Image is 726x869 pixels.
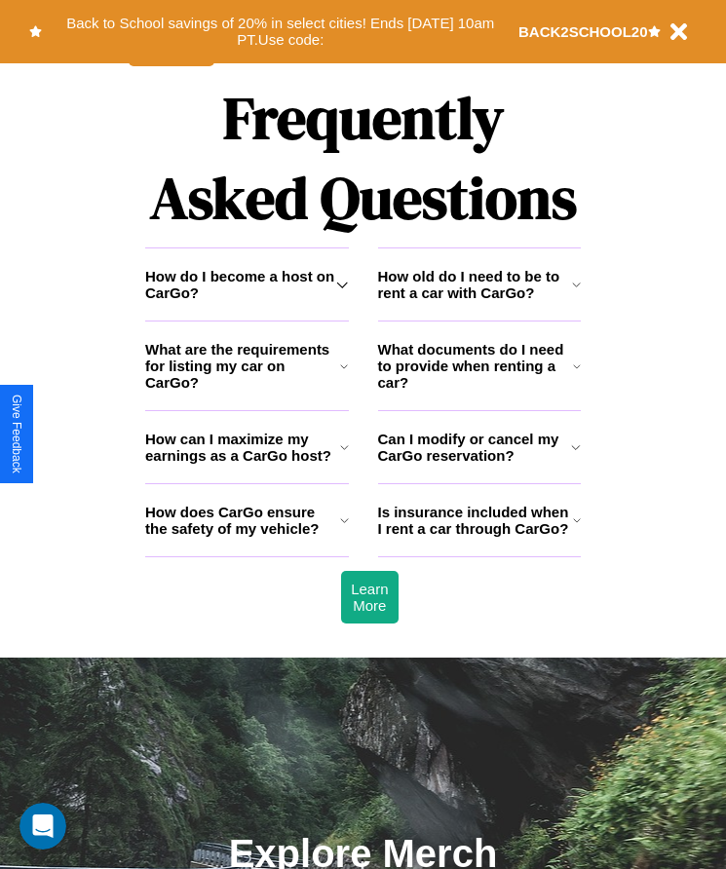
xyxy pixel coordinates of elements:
[378,504,573,537] h3: Is insurance included when I rent a car through CarGo?
[145,504,340,537] h3: How does CarGo ensure the safety of my vehicle?
[19,803,66,850] iframe: Intercom live chat
[10,395,23,473] div: Give Feedback
[42,10,518,54] button: Back to School savings of 20% in select cities! Ends [DATE] 10am PT.Use code:
[378,268,572,301] h3: How old do I need to be to rent a car with CarGo?
[378,431,572,464] h3: Can I modify or cancel my CarGo reservation?
[518,23,648,40] b: BACK2SCHOOL20
[145,431,340,464] h3: How can I maximize my earnings as a CarGo host?
[145,268,336,301] h3: How do I become a host on CarGo?
[145,341,340,391] h3: What are the requirements for listing my car on CarGo?
[341,571,398,623] button: Learn More
[378,341,574,391] h3: What documents do I need to provide when renting a car?
[145,68,581,247] h1: Frequently Asked Questions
